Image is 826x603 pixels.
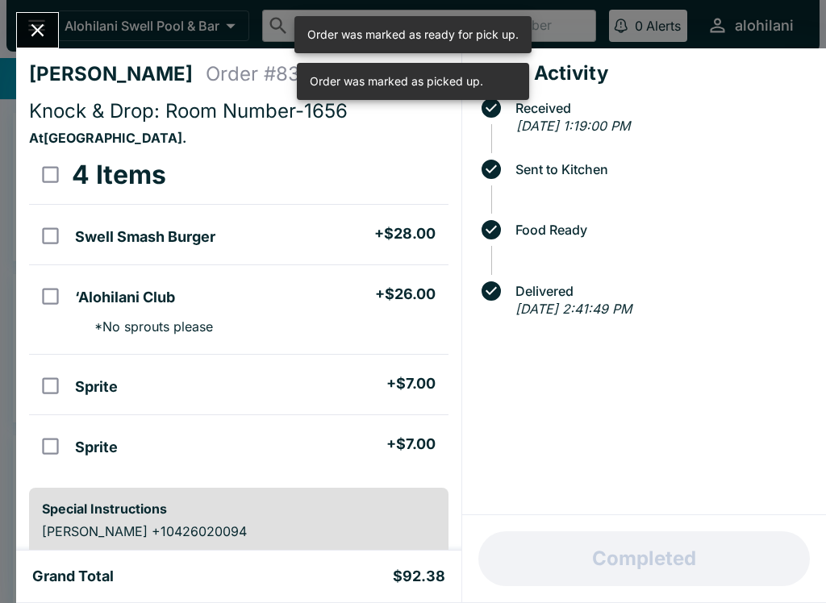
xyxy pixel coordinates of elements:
[516,118,630,134] em: [DATE] 1:19:00 PM
[42,501,436,517] h6: Special Instructions
[29,146,448,475] table: orders table
[507,101,813,115] span: Received
[507,222,813,237] span: Food Ready
[206,62,345,86] h4: Order # 839401
[29,62,206,86] h4: [PERSON_NAME]
[75,288,175,307] h5: ‘Alohilani Club
[475,61,813,85] h4: Order Activity
[29,99,348,123] span: Knock & Drop: Room Number-1656
[515,301,632,317] em: [DATE] 2:41:49 PM
[75,377,118,397] h5: Sprite
[375,285,436,304] h5: + $26.00
[42,523,436,539] p: [PERSON_NAME] +10426020094
[307,21,519,48] div: Order was marked as ready for pick up.
[75,438,118,457] h5: Sprite
[507,284,813,298] span: Delivered
[393,567,445,586] h5: $92.38
[32,567,114,586] h5: Grand Total
[386,435,436,454] h5: + $7.00
[29,130,186,146] strong: At [GEOGRAPHIC_DATA] .
[17,13,58,48] button: Close
[81,318,213,335] p: * No sprouts please
[72,159,166,191] h3: 4 Items
[386,374,436,393] h5: + $7.00
[507,162,813,177] span: Sent to Kitchen
[75,227,215,247] h5: Swell Smash Burger
[374,224,436,243] h5: + $28.00
[310,68,483,95] div: Order was marked as picked up.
